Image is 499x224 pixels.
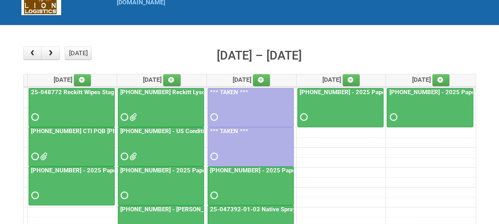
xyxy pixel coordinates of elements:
[29,167,206,174] a: [PHONE_NUMBER] - 2025 Paper Towel Landscape - Packing Day
[129,154,135,159] span: MDN (2).xlsx MDN.xlsx JNF.DOC
[210,154,216,159] span: Requested
[253,74,270,86] a: Add an event
[163,74,181,86] a: Add an event
[118,166,204,206] a: [PHONE_NUMBER] - 2025 Paper Towel Landscape - Packing Day
[143,76,181,83] span: [DATE]
[119,206,258,213] a: [PHONE_NUMBER] - [PERSON_NAME] UFC CUT US
[389,114,395,120] span: Requested
[208,166,294,206] a: [PHONE_NUMBER] - 2025 Paper Towel Landscape - Packing Day
[118,88,204,127] a: [PHONE_NUMBER] Reckitt Lysol Wipes Stage 4
[118,127,204,166] a: [PHONE_NUMBER] - US Conditioner Product Test
[65,46,92,60] button: [DATE]
[119,89,249,96] a: [PHONE_NUMBER] Reckitt Lysol Wipes Stage 4
[29,166,115,206] a: [PHONE_NUMBER] - 2025 Paper Towel Landscape - Packing Day
[210,114,216,120] span: Requested
[29,89,124,96] a: 25-048772 Reckitt Wipes Stage 4
[322,76,360,83] span: [DATE]
[387,88,473,127] a: [PHONE_NUMBER] - 2025 Paper Towel Landscape - Packing Day
[31,114,37,120] span: Requested
[54,76,91,83] span: [DATE]
[208,167,385,174] a: [PHONE_NUMBER] - 2025 Paper Towel Landscape - Packing Day
[129,114,135,120] span: 25-048772-01 tape and bagging MOR.xlsm 25-048772-01 MDN 2 (revised code typo).xlsx 25-048772-01 M...
[297,88,383,127] a: [PHONE_NUMBER] - 2025 Paper Towel Landscape - Packing Day
[29,88,115,127] a: 25-048772 Reckitt Wipes Stage 4
[217,46,302,65] h2: [DATE] – [DATE]
[121,193,126,198] span: Requested
[432,74,450,86] a: Add an event
[343,74,360,86] a: Add an event
[121,114,126,120] span: Requested
[29,127,115,166] a: [PHONE_NUMBER] CTI PQB [PERSON_NAME] Real US
[31,193,37,198] span: Requested
[40,154,46,159] span: 25-045890-01 CTI PQB Hellmann's Real US.pdf 25-045890-01-07 - LPF.xlsx 25-045890-01-07 - MDN 2.xl...
[298,89,475,96] a: [PHONE_NUMBER] - 2025 Paper Towel Landscape - Packing Day
[119,127,252,135] a: [PHONE_NUMBER] - US Conditioner Product Test
[74,74,91,86] a: Add an event
[31,154,37,159] span: Requested
[300,114,306,120] span: Requested
[29,127,177,135] a: [PHONE_NUMBER] CTI PQB [PERSON_NAME] Real US
[208,206,342,213] a: 25-047392-01-03 Native Spray Rapid Response
[412,76,450,83] span: [DATE]
[233,76,270,83] span: [DATE]
[210,193,216,198] span: Requested
[119,167,295,174] a: [PHONE_NUMBER] - 2025 Paper Towel Landscape - Packing Day
[121,154,126,159] span: Requested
